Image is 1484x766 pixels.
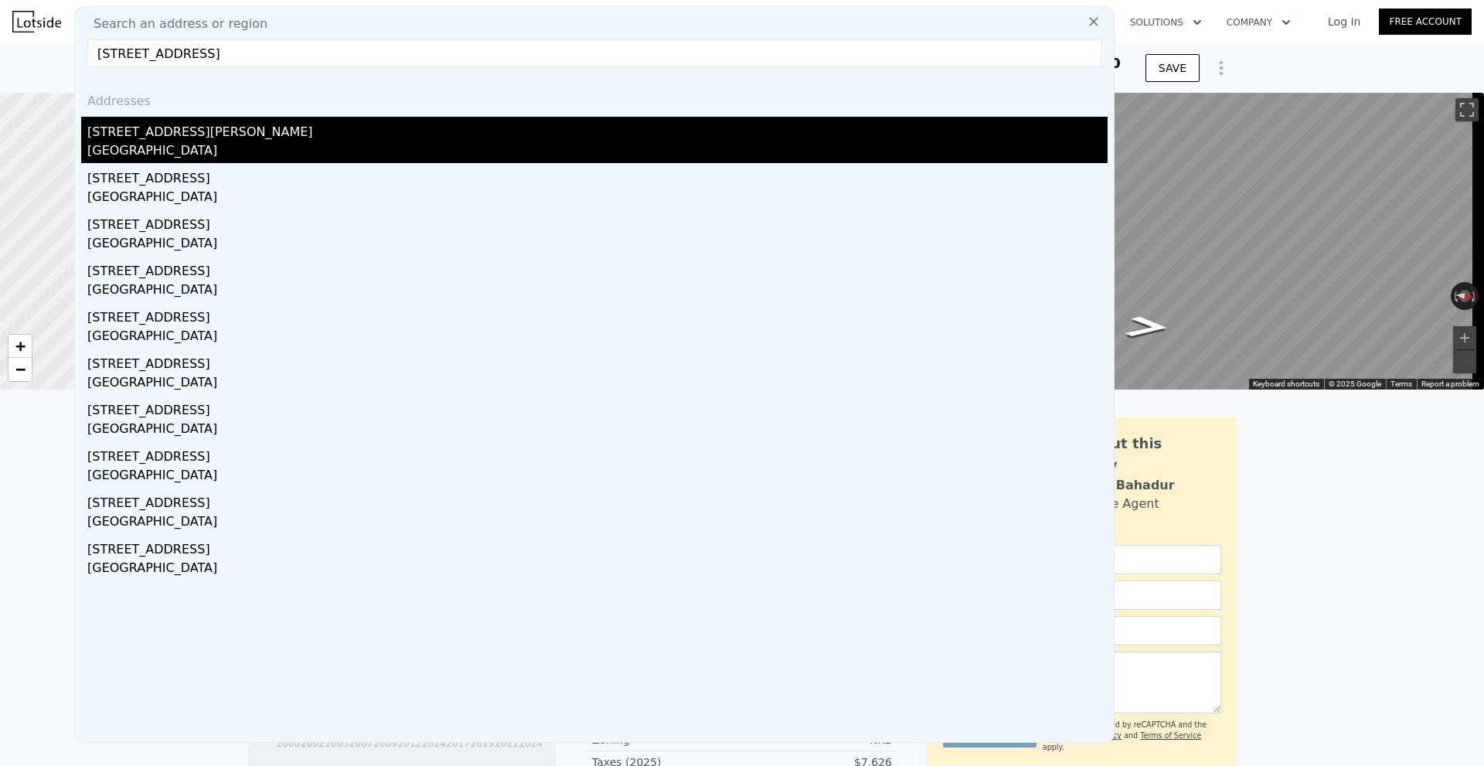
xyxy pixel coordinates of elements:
a: Report a problem [1421,380,1479,388]
button: Solutions [1118,9,1214,36]
span: − [15,359,26,379]
div: [GEOGRAPHIC_DATA] [87,559,1108,580]
button: Toggle fullscreen view [1455,98,1479,121]
button: Company [1214,9,1303,36]
button: Show Options [1206,53,1237,83]
button: Keyboard shortcuts [1253,379,1319,390]
tspan: 2002 [301,738,325,749]
tspan: 2007 [349,738,373,749]
div: [STREET_ADDRESS][PERSON_NAME] [87,117,1108,141]
a: Free Account [1379,9,1472,35]
img: Lotside [12,11,61,32]
div: [GEOGRAPHIC_DATA] [87,466,1108,488]
div: Siddhant Bahadur [1049,476,1175,495]
button: Reset the view [1450,288,1479,304]
button: Rotate counterclockwise [1451,282,1459,310]
tspan: 2012 [398,738,422,749]
div: [STREET_ADDRESS] [87,395,1108,420]
span: + [15,336,26,356]
a: Zoom out [9,358,32,381]
a: Zoom in [9,335,32,358]
tspan: 2005 [325,738,349,749]
div: [STREET_ADDRESS] [87,302,1108,327]
div: [GEOGRAPHIC_DATA] [87,420,1108,441]
div: [STREET_ADDRESS] [87,163,1108,188]
a: Log In [1309,14,1379,29]
div: [GEOGRAPHIC_DATA] [87,141,1108,163]
tspan: 2009 [373,738,397,749]
a: Terms [1390,380,1412,388]
path: Go North, 20th Ave NE [1107,311,1188,342]
button: Zoom in [1453,326,1476,349]
span: © 2025 Google [1329,380,1381,388]
button: Zoom out [1453,350,1476,373]
tspan: 2024 [519,738,543,749]
div: [STREET_ADDRESS] [87,534,1108,559]
div: [STREET_ADDRESS] [87,441,1108,466]
div: [GEOGRAPHIC_DATA] [87,188,1108,209]
input: Enter an address, city, region, neighborhood or zip code [87,39,1101,67]
div: [STREET_ADDRESS] [87,488,1108,512]
div: [GEOGRAPHIC_DATA] [87,373,1108,395]
span: Search an address or region [81,15,267,33]
div: [GEOGRAPHIC_DATA] [87,327,1108,349]
a: Terms of Service [1140,731,1201,740]
div: This site is protected by reCAPTCHA and the Google and apply. [1043,720,1221,753]
div: [STREET_ADDRESS] [87,256,1108,281]
button: SAVE [1145,54,1200,82]
div: [STREET_ADDRESS] [87,349,1108,373]
tspan: 2019 [471,738,495,749]
div: Addresses [81,80,1108,117]
tspan: 2000 [277,738,301,749]
tspan: 2014 [422,738,446,749]
tspan: 2017 [446,738,470,749]
div: [GEOGRAPHIC_DATA] [87,234,1108,256]
div: [GEOGRAPHIC_DATA] [87,281,1108,302]
div: [GEOGRAPHIC_DATA] [87,512,1108,534]
div: [STREET_ADDRESS] [87,209,1108,234]
tspan: 2021 [495,738,519,749]
button: Rotate clockwise [1471,282,1479,310]
div: Ask about this property [1049,433,1221,476]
